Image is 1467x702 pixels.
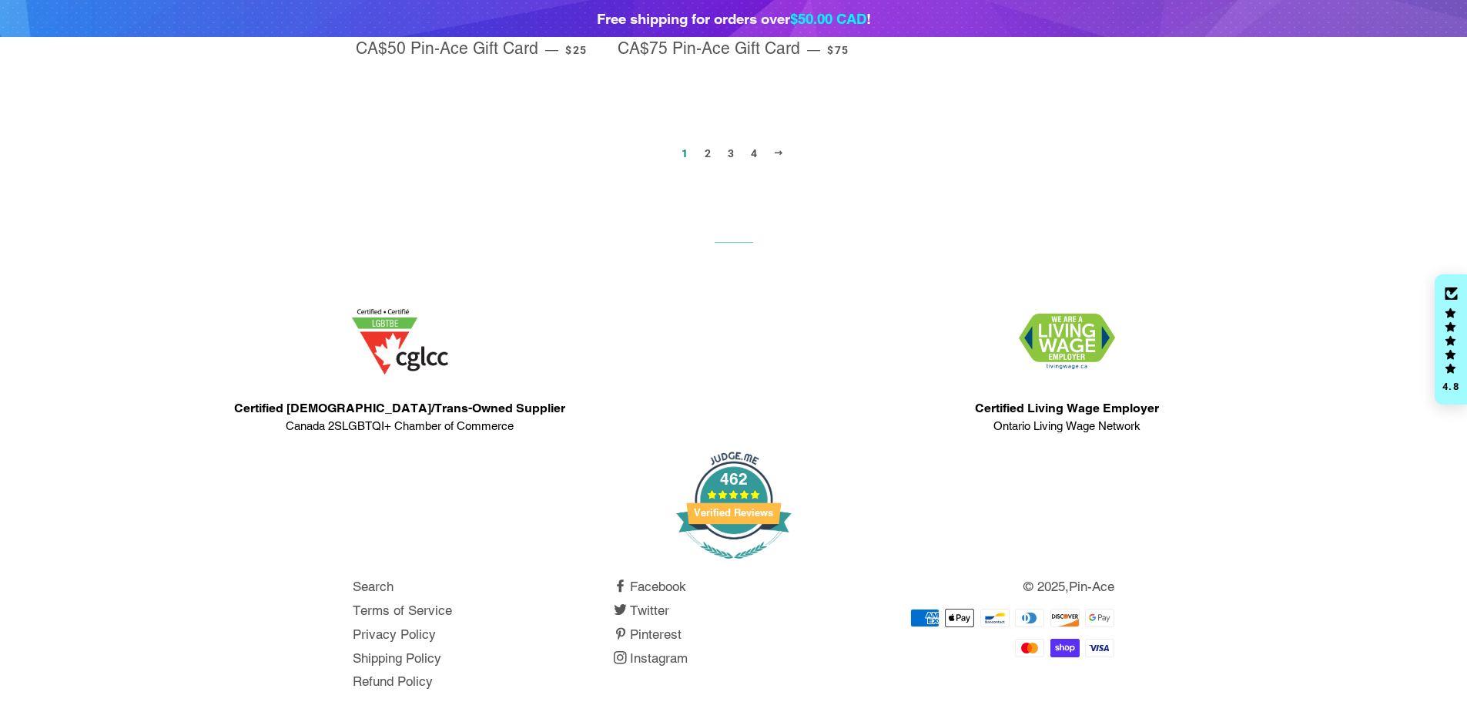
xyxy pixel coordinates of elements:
[698,142,718,165] a: 2
[614,603,669,618] a: Twitter
[353,650,441,666] a: Shipping Policy
[975,399,1159,418] span: Certified Living Wage Employer
[1442,381,1460,391] div: 4.8
[353,626,436,642] a: Privacy Policy
[1069,579,1114,594] a: Pin-Ace
[827,44,849,56] span: $75
[675,142,695,165] span: 1
[353,673,433,689] a: Refund Policy
[1435,274,1467,405] div: Click to open Judge.me floating reviews tab
[975,418,1159,435] span: Ontario Living Wage Network
[614,650,688,666] a: Instagram
[234,399,565,418] span: Certified [DEMOGRAPHIC_DATA]/Trans-Owned Supplier
[676,471,792,487] div: 462
[614,579,686,594] a: Facebook
[790,10,866,27] span: $50.00 CAD
[353,26,591,72] a: CA$50 Pin-Ace Gift Card — $25
[807,42,820,57] span: —
[352,309,448,375] img: 1705457225.png
[597,8,871,29] div: Free shipping for orders over !
[356,39,538,58] span: CA$50 Pin-Ace Gift Card
[876,576,1114,597] p: © 2025,
[676,508,792,518] div: Verified Reviews
[676,449,792,565] img: e-hSPrJ_Ak6jB1oNJ-x9gQ.png
[234,418,565,435] span: Canada 2SLGBTQI+ Chamber of Commerce
[353,579,394,594] a: Search
[353,603,452,618] a: Terms of Service
[614,626,682,642] a: Pinterest
[618,39,800,58] span: CA$75 Pin-Ace Gift Card
[1019,314,1115,370] img: 1706832627.png
[545,42,558,57] span: —
[722,142,741,165] a: 3
[670,559,798,574] a: 462 Verified Reviews
[614,26,852,72] a: CA$75 Pin-Ace Gift Card — $75
[565,44,587,56] span: $25
[745,142,764,165] a: 4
